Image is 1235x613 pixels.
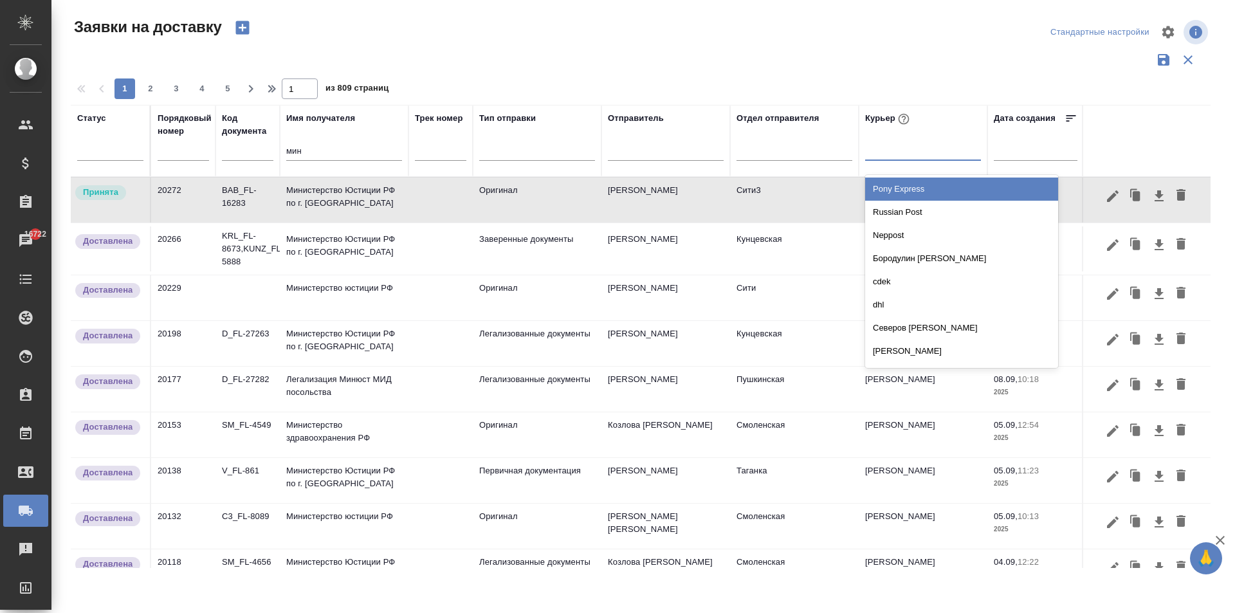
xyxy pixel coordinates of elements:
[215,223,280,275] td: KRL_FL-8673,KUNZ_FL-5888
[1170,233,1192,257] button: Удалить
[1124,419,1148,443] button: Клонировать
[1151,48,1176,72] button: Сохранить фильтры
[1148,282,1170,306] button: Скачать
[865,293,1058,316] div: dhl
[77,112,106,125] div: Статус
[865,224,1058,247] div: Neppost
[1102,464,1124,489] button: Редактировать
[473,275,601,320] td: Оригинал
[473,504,601,549] td: Оригинал
[994,374,1018,384] p: 08.09,
[601,458,730,503] td: [PERSON_NAME]
[473,367,601,412] td: Легализованные документы
[1148,464,1170,489] button: Скачать
[1124,373,1148,398] button: Клонировать
[730,412,859,457] td: Смоленская
[994,432,1077,444] p: 2025
[994,477,1077,490] p: 2025
[994,557,1018,567] p: 04.09,
[730,275,859,320] td: Сити
[473,549,601,594] td: Легализованные документы
[1047,23,1153,42] div: split button
[1176,48,1200,72] button: Сбросить фильтры
[74,419,143,436] div: Документы доставлены, фактическая дата доставки проставиться автоматически
[1124,282,1148,306] button: Клонировать
[74,282,143,299] div: Документы доставлены, фактическая дата доставки проставиться автоматически
[859,275,987,320] td: Братолюбова [PERSON_NAME]
[859,549,987,594] td: [PERSON_NAME]
[601,226,730,271] td: [PERSON_NAME]
[17,228,54,241] span: 16722
[74,556,143,573] div: Документы доставлены, фактическая дата доставки проставиться автоматически
[895,111,912,127] button: При выборе курьера статус заявки автоматически поменяется на «Принята»
[1124,327,1148,352] button: Клонировать
[83,186,118,199] p: Принята
[1195,545,1217,572] span: 🙏
[608,112,664,125] div: Отправитель
[1190,542,1222,574] button: 🙏
[1170,373,1192,398] button: Удалить
[1170,184,1192,208] button: Удалить
[217,82,238,95] span: 5
[859,226,987,271] td: Бородулин [PERSON_NAME]
[83,329,133,342] p: Доставлена
[151,226,215,271] td: 20266
[1170,282,1192,306] button: Удалить
[215,412,280,457] td: SM_FL-4549
[859,321,987,366] td: Бородулин [PERSON_NAME]
[280,275,408,320] td: Министерство юстиции РФ
[1102,510,1124,535] button: Редактировать
[730,226,859,271] td: Кунцевская
[217,78,238,99] button: 5
[71,17,222,37] span: Заявки на доставку
[83,284,133,297] p: Доставлена
[1148,327,1170,352] button: Скачать
[865,247,1058,270] div: Бородулин [PERSON_NAME]
[601,549,730,594] td: Козлова [PERSON_NAME]
[83,375,133,388] p: Доставлена
[1148,556,1170,580] button: Скачать
[280,226,408,271] td: Министерство Юстиции РФ по г. [GEOGRAPHIC_DATA]
[994,466,1018,475] p: 05.09,
[1124,510,1148,535] button: Клонировать
[215,549,280,594] td: SM_FL-4656
[859,367,987,412] td: [PERSON_NAME]
[74,510,143,527] div: Документы доставлены, фактическая дата доставки проставиться автоматически
[730,321,859,366] td: Кунцевская
[1148,419,1170,443] button: Скачать
[601,367,730,412] td: [PERSON_NAME]
[280,549,408,594] td: Министерство Юстиции РФ по г. [GEOGRAPHIC_DATA]
[1018,466,1039,475] p: 11:23
[74,327,143,345] div: Документы доставлены, фактическая дата доставки проставиться автоматически
[1102,419,1124,443] button: Редактировать
[1170,464,1192,489] button: Удалить
[280,412,408,457] td: Министерство здравоохранения РФ
[865,178,1058,201] div: Pony Express
[859,504,987,549] td: [PERSON_NAME]
[736,112,819,125] div: Отдел отправителя
[1102,233,1124,257] button: Редактировать
[227,17,258,39] button: Создать
[865,363,1058,386] div: Скляров [PERSON_NAME]
[473,321,601,366] td: Легализованные документы
[1102,282,1124,306] button: Редактировать
[166,82,187,95] span: 3
[1018,420,1039,430] p: 12:54
[865,316,1058,340] div: Северов [PERSON_NAME]
[730,178,859,223] td: Сити3
[74,464,143,482] div: Документы доставлены, фактическая дата доставки проставиться автоматически
[286,112,355,125] div: Имя получателя
[865,111,912,127] div: Курьер
[74,184,143,201] div: Курьер назначен
[865,340,1058,363] div: [PERSON_NAME]
[215,178,280,223] td: BAB_FL-16283
[3,224,48,257] a: 16722
[1124,233,1148,257] button: Клонировать
[473,458,601,503] td: Первичная документация
[158,112,212,138] div: Порядковый номер
[215,458,280,503] td: V_FL-861
[601,504,730,549] td: [PERSON_NAME] [PERSON_NAME]
[215,504,280,549] td: C3_FL-8089
[1148,233,1170,257] button: Скачать
[325,80,389,99] span: из 809 страниц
